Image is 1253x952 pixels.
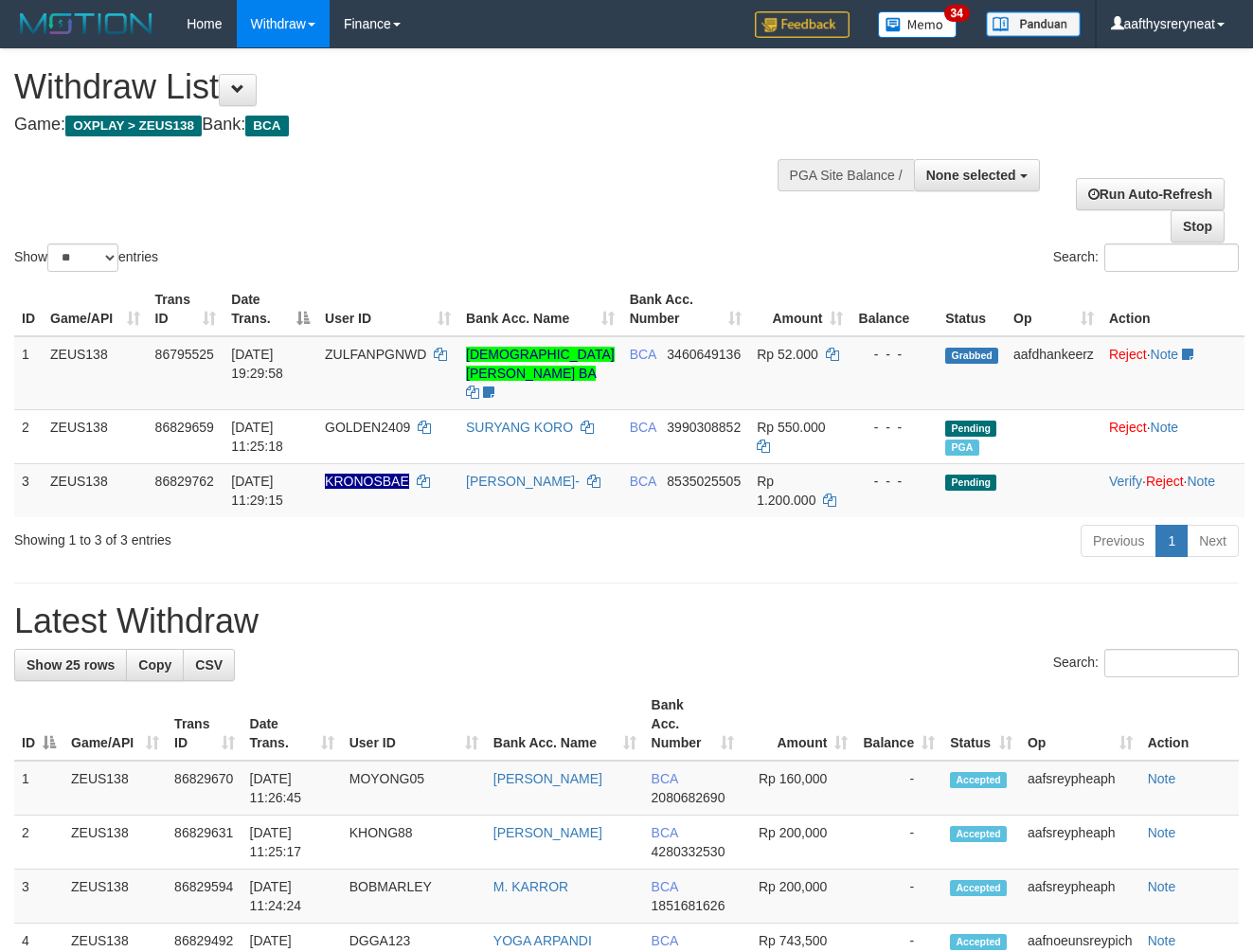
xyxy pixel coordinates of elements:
[945,348,998,364] span: Grabbed
[1101,282,1244,336] th: Action
[1109,347,1147,362] a: Reject
[63,816,167,870] td: ZEUS138
[14,409,43,463] td: 2
[1155,525,1188,557] a: 1
[1140,688,1239,761] th: Action
[652,790,725,805] span: Copy 2080682690 to clipboard
[14,761,63,816] td: 1
[1020,870,1140,924] td: aafsreypheaph
[1101,409,1244,463] td: ·
[858,345,930,364] div: - - -
[652,844,725,859] span: Copy 4280332530 to clipboard
[342,688,486,761] th: User ID: activate to sort column ascending
[1151,420,1179,435] a: Note
[342,816,486,870] td: KHONG88
[14,870,63,924] td: 3
[14,282,43,336] th: ID
[138,657,171,673] span: Copy
[148,282,224,336] th: Trans ID: activate to sort column ascending
[667,420,741,435] span: Copy 3990308852 to clipboard
[1151,347,1179,362] a: Note
[742,761,856,816] td: Rp 160,000
[945,421,996,437] span: Pending
[63,870,167,924] td: ZEUS138
[1020,816,1140,870] td: aafsreypheaph
[850,282,938,336] th: Balance
[938,282,1006,336] th: Status
[1148,933,1176,948] a: Note
[950,934,1007,950] span: Accepted
[1081,525,1156,557] a: Previous
[231,347,283,381] span: [DATE] 19:29:58
[325,420,410,435] span: GOLDEN2409
[155,474,214,489] span: 86829762
[458,282,622,336] th: Bank Acc. Name: activate to sort column ascending
[126,649,184,681] a: Copy
[493,825,602,840] a: [PERSON_NAME]
[1109,420,1147,435] a: Reject
[231,474,283,508] span: [DATE] 11:29:15
[466,420,573,435] a: SURYANG KORO
[757,474,815,508] span: Rp 1.200.000
[47,243,118,272] select: Showentries
[1101,463,1244,517] td: · ·
[14,68,816,106] h1: Withdraw List
[231,420,283,454] span: [DATE] 11:25:18
[1006,282,1101,336] th: Op: activate to sort column ascending
[749,282,850,336] th: Amount: activate to sort column ascending
[622,282,750,336] th: Bank Acc. Number: activate to sort column ascending
[63,688,167,761] th: Game/API: activate to sort column ascending
[167,688,242,761] th: Trans ID: activate to sort column ascending
[757,420,825,435] span: Rp 550.000
[183,649,235,681] a: CSV
[742,816,856,870] td: Rp 200,000
[14,649,127,681] a: Show 25 rows
[950,880,1007,896] span: Accepted
[1104,649,1239,677] input: Search:
[1020,688,1140,761] th: Op: activate to sort column ascending
[1171,210,1225,242] a: Stop
[155,347,214,362] span: 86795525
[1006,336,1101,410] td: aafdhankeerz
[644,688,742,761] th: Bank Acc. Number: activate to sort column ascending
[242,816,342,870] td: [DATE] 11:25:17
[14,116,816,135] h4: Game: Bank:
[778,159,914,191] div: PGA Site Balance /
[652,825,678,840] span: BCA
[855,761,942,816] td: -
[325,347,426,362] span: ZULFANPGNWD
[652,933,678,948] span: BCA
[43,282,148,336] th: Game/API: activate to sort column ascending
[755,11,850,38] img: Feedback.jpg
[1076,178,1225,210] a: Run Auto-Refresh
[1104,243,1239,272] input: Search:
[167,761,242,816] td: 86829670
[858,472,930,491] div: - - -
[14,336,43,410] td: 1
[950,772,1007,788] span: Accepted
[986,11,1081,37] img: panduan.png
[493,771,602,786] a: [PERSON_NAME]
[944,5,970,22] span: 34
[317,282,458,336] th: User ID: activate to sort column ascending
[855,688,942,761] th: Balance: activate to sort column ascending
[43,336,148,410] td: ZEUS138
[667,347,741,362] span: Copy 3460649136 to clipboard
[466,347,615,381] a: [DEMOGRAPHIC_DATA][PERSON_NAME] BA
[742,870,856,924] td: Rp 200,000
[242,761,342,816] td: [DATE] 11:26:45
[486,688,644,761] th: Bank Acc. Name: activate to sort column ascending
[742,688,856,761] th: Amount: activate to sort column ascending
[652,879,678,894] span: BCA
[858,418,930,437] div: - - -
[855,870,942,924] td: -
[14,816,63,870] td: 2
[342,761,486,816] td: MOYONG05
[43,463,148,517] td: ZEUS138
[1020,761,1140,816] td: aafsreypheaph
[195,657,223,673] span: CSV
[43,409,148,463] td: ZEUS138
[14,9,158,38] img: MOTION_logo.png
[630,420,656,435] span: BCA
[14,523,508,549] div: Showing 1 to 3 of 3 entries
